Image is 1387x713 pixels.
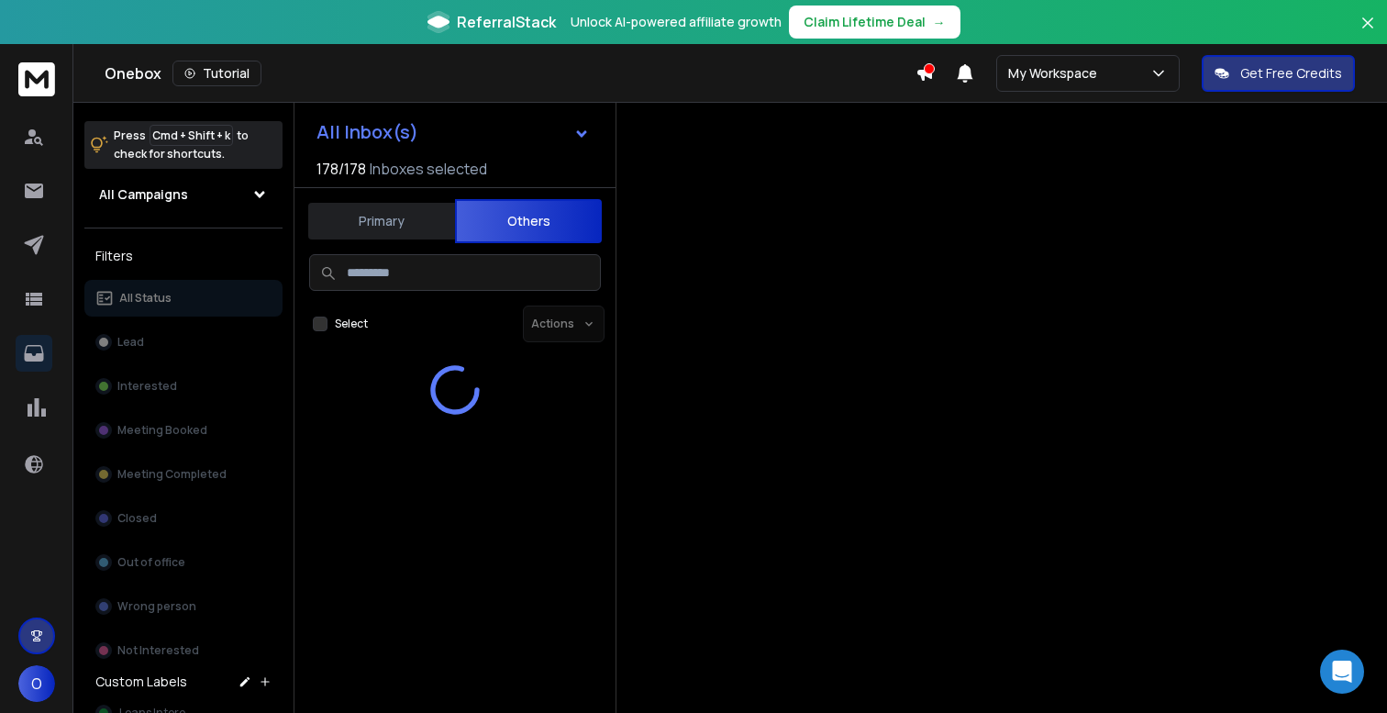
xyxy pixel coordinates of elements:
[84,176,283,213] button: All Campaigns
[99,185,188,204] h1: All Campaigns
[308,201,455,241] button: Primary
[933,13,946,31] span: →
[455,199,602,243] button: Others
[302,114,605,150] button: All Inbox(s)
[95,673,187,691] h3: Custom Labels
[150,125,233,146] span: Cmd + Shift + k
[1240,64,1342,83] p: Get Free Credits
[114,127,249,163] p: Press to check for shortcuts.
[1320,650,1364,694] div: Open Intercom Messenger
[1008,64,1104,83] p: My Workspace
[1202,55,1355,92] button: Get Free Credits
[457,11,556,33] span: ReferralStack
[316,123,418,141] h1: All Inbox(s)
[84,243,283,269] h3: Filters
[316,158,366,180] span: 178 / 178
[105,61,915,86] div: Onebox
[18,665,55,702] button: O
[789,6,960,39] button: Claim Lifetime Deal→
[172,61,261,86] button: Tutorial
[571,13,782,31] p: Unlock AI-powered affiliate growth
[370,158,487,180] h3: Inboxes selected
[1356,11,1380,55] button: Close banner
[335,317,368,331] label: Select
